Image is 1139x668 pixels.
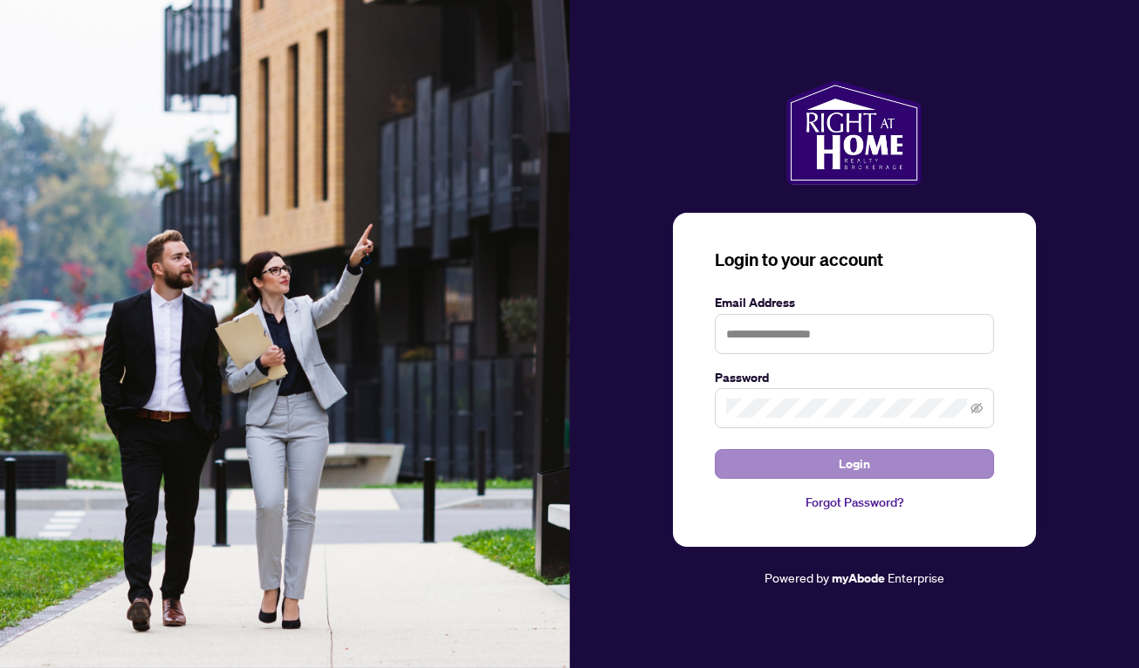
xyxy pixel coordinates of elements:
span: Powered by [765,569,829,585]
span: eye-invisible [971,402,983,414]
img: ma-logo [786,80,922,185]
span: Enterprise [888,569,944,585]
label: Email Address [715,293,994,312]
h3: Login to your account [715,248,994,272]
span: Login [839,450,870,478]
label: Password [715,368,994,387]
a: Forgot Password? [715,493,994,512]
button: Login [715,449,994,479]
a: myAbode [832,569,885,588]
